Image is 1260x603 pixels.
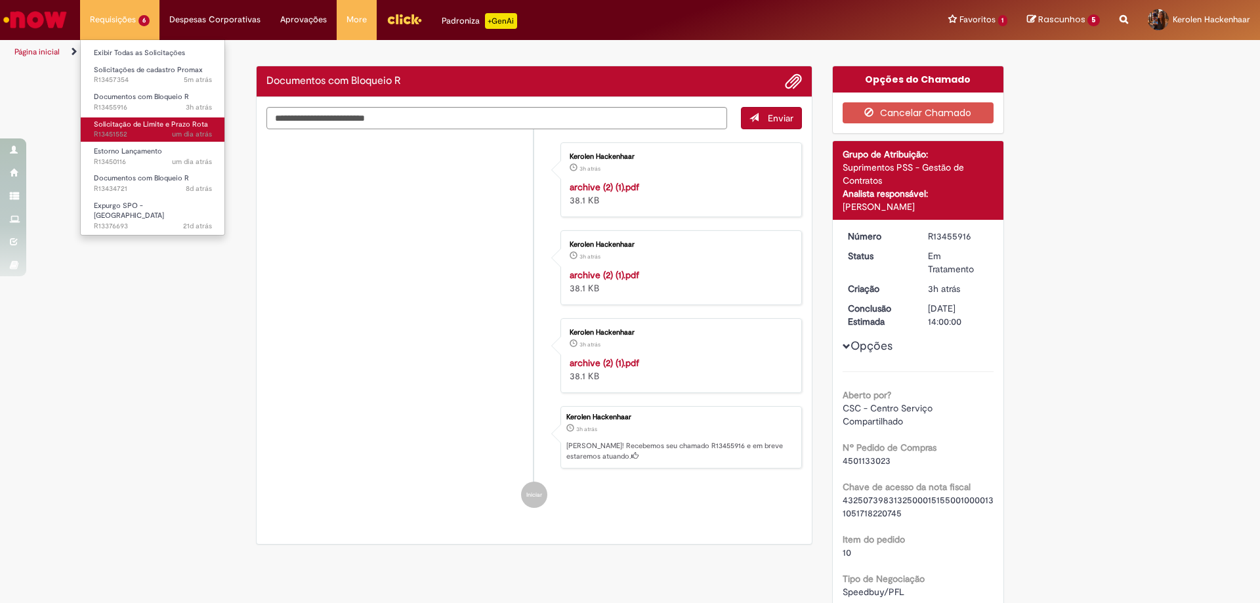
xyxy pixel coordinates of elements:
span: 43250739831325000151550010000131051718220745 [843,494,994,519]
div: R13455916 [928,230,989,243]
time: 21/08/2025 08:53:53 [186,184,212,194]
div: Padroniza [442,13,517,29]
time: 26/08/2025 17:56:52 [172,157,212,167]
div: 28/08/2025 08:55:41 [928,282,989,295]
ul: Requisições [80,39,225,236]
div: Opções do Chamado [833,66,1004,93]
b: Aberto por? [843,389,891,401]
span: 3h atrás [186,102,212,112]
div: 38.1 KB [570,356,788,383]
span: Kerolen Hackenhaar [1173,14,1250,25]
a: archive (2) (1).pdf [570,181,639,193]
time: 08/08/2025 08:52:04 [183,221,212,231]
div: Suprimentos PSS - Gestão de Contratos [843,161,994,187]
p: [PERSON_NAME]! Recebemos seu chamado R13455916 e em breve estaremos atuando. [566,441,795,461]
span: Aprovações [280,13,327,26]
span: 6 [138,15,150,26]
span: 1 [998,15,1008,26]
span: Solicitações de cadastro Promax [94,65,203,75]
button: Adicionar anexos [785,73,802,90]
span: Speedbuy/PFL [843,586,904,598]
ul: Histórico de tíquete [266,129,802,522]
div: Kerolen Hackenhaar [570,153,788,161]
button: Enviar [741,107,802,129]
div: Kerolen Hackenhaar [570,241,788,249]
a: Rascunhos [1027,14,1100,26]
div: 38.1 KB [570,180,788,207]
b: Item do pedido [843,533,905,545]
h2: Documentos com Bloqueio R Histórico de tíquete [266,75,401,87]
img: click_logo_yellow_360x200.png [387,9,422,29]
b: Chave de acesso da nota fiscal [843,481,971,493]
time: 27/08/2025 10:38:32 [172,129,212,139]
a: archive (2) (1).pdf [570,357,639,369]
span: Requisições [90,13,136,26]
a: Aberto R13376693 : Expurgo SPO - Risco [81,199,225,227]
time: 28/08/2025 08:40:41 [579,341,600,348]
div: Em Tratamento [928,249,989,276]
div: [DATE] 14:00:00 [928,302,989,328]
button: Cancelar Chamado [843,102,994,123]
span: Documentos com Bloqueio R [94,92,189,102]
a: archive (2) (1).pdf [570,269,639,281]
time: 28/08/2025 08:55:42 [186,102,212,112]
span: R13451552 [94,129,212,140]
div: Grupo de Atribuição: [843,148,994,161]
span: Rascunhos [1038,13,1085,26]
b: Nº Pedido de Compras [843,442,936,453]
span: R13450116 [94,157,212,167]
span: R13457354 [94,75,212,85]
span: 5 [1087,14,1100,26]
span: CSC - Centro Serviço Compartilhado [843,402,935,427]
div: Kerolen Hackenhaar [570,329,788,337]
time: 28/08/2025 08:55:41 [576,425,597,433]
span: 5m atrás [184,75,212,85]
a: Página inicial [14,47,60,57]
span: R13376693 [94,221,212,232]
dt: Criação [838,282,919,295]
span: 3h atrás [579,165,600,173]
b: Tipo de Negociação [843,573,925,585]
time: 28/08/2025 08:40:44 [579,253,600,260]
div: 38.1 KB [570,268,788,295]
div: Analista responsável: [843,187,994,200]
span: Documentos com Bloqueio R [94,173,189,183]
ul: Trilhas de página [10,40,830,64]
time: 28/08/2025 11:47:57 [184,75,212,85]
span: Despesas Corporativas [169,13,261,26]
span: 3h atrás [579,253,600,260]
dt: Status [838,249,919,262]
dt: Conclusão Estimada [838,302,919,328]
span: Solicitação de Limite e Prazo Rota [94,119,208,129]
a: Aberto R13450116 : Estorno Lançamento [81,144,225,169]
time: 28/08/2025 08:55:40 [579,165,600,173]
img: ServiceNow [1,7,69,33]
span: More [346,13,367,26]
a: Aberto R13455916 : Documentos com Bloqueio R [81,90,225,114]
a: Aberto R13451552 : Solicitação de Limite e Prazo Rota [81,117,225,142]
span: 3h atrás [576,425,597,433]
span: 4501133023 [843,455,891,467]
span: 8d atrás [186,184,212,194]
div: [PERSON_NAME] [843,200,994,213]
span: R13434721 [94,184,212,194]
p: +GenAi [485,13,517,29]
span: 3h atrás [928,283,960,295]
textarea: Digite sua mensagem aqui... [266,107,727,129]
span: Enviar [768,112,793,124]
a: Exibir Todas as Solicitações [81,46,225,60]
span: 21d atrás [183,221,212,231]
time: 28/08/2025 08:55:41 [928,283,960,295]
div: Kerolen Hackenhaar [566,413,795,421]
span: um dia atrás [172,129,212,139]
span: Estorno Lançamento [94,146,162,156]
span: um dia atrás [172,157,212,167]
dt: Número [838,230,919,243]
span: 10 [843,547,851,558]
span: R13455916 [94,102,212,113]
span: Favoritos [959,13,996,26]
a: Aberto R13434721 : Documentos com Bloqueio R [81,171,225,196]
